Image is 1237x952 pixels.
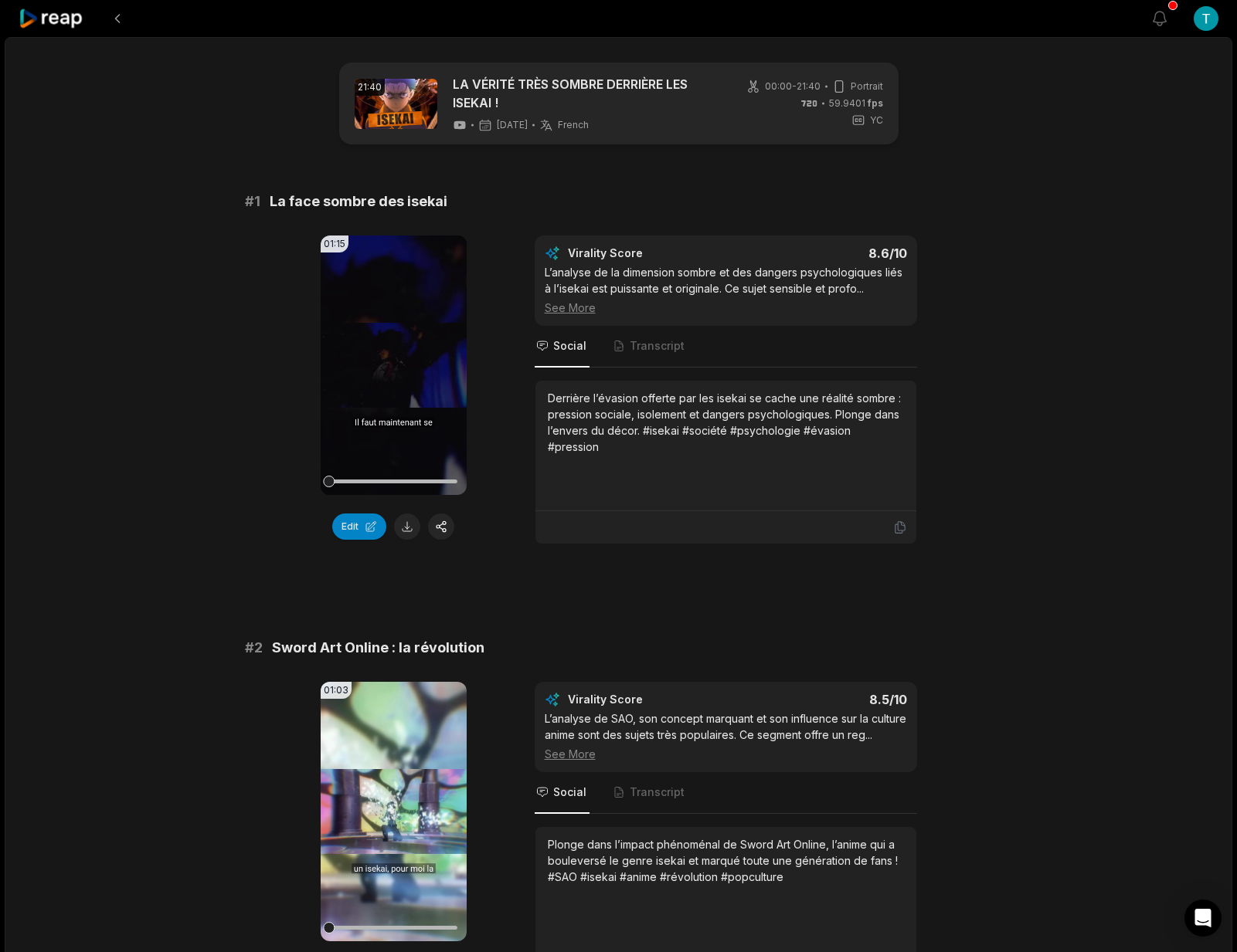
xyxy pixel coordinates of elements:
span: fps [868,97,883,109]
div: L’analyse de la dimension sombre et des dangers psychologiques liés à l’isekai est puissante et o... [545,264,907,316]
div: 8.6 /10 [741,246,907,261]
span: [DATE] [497,119,528,131]
span: French [558,119,589,131]
div: Virality Score [568,692,734,707]
div: See More [545,300,907,316]
span: YC [870,113,883,127]
div: Derrière l’évasion offerte par les isekai se cache une réalité sombre : pression sociale, isoleme... [548,390,904,455]
nav: Tabs [535,772,917,814]
div: Virality Score [568,246,734,261]
span: # 2 [245,637,263,659]
span: 00:00 - 21:40 [765,80,821,93]
div: L’analyse de SAO, son concept marquant et son influence sur la culture anime sont des sujets très... [545,710,907,762]
span: La face sombre des isekai [270,191,447,212]
button: Edit [332,513,386,540]
span: Social [553,784,586,800]
span: 59.9401 [829,97,883,110]
div: See More [545,746,907,762]
nav: Tabs [535,326,917,368]
span: Portrait [851,80,883,93]
span: Transcript [630,784,685,800]
div: 8.5 /10 [741,692,907,707]
video: Your browser does not support mp4 format. [321,235,467,495]
a: LA VÉRITÉ TRÈS SOMBRE DERRIÈRE LES ISEKAI ! [453,75,719,112]
video: Your browser does not support mp4 format. [321,682,467,941]
div: Open Intercom Messenger [1184,899,1222,937]
span: Transcript [630,338,685,354]
span: Social [553,338,586,354]
span: Sword Art Online : la révolution [272,637,484,659]
div: Plonge dans l’impact phénoménal de Sword Art Online, l’anime qui a bouleversé le genre isekai et ... [548,836,904,885]
span: # 1 [245,191,260,212]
